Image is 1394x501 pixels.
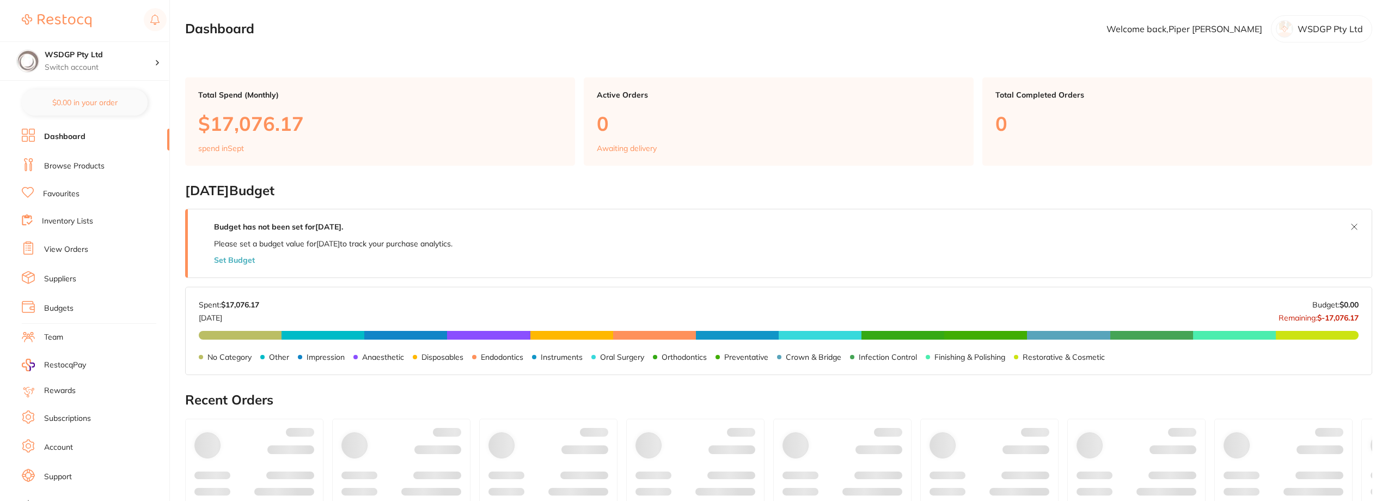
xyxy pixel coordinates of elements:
[44,131,85,142] a: Dashboard
[1279,309,1359,322] p: Remaining:
[185,77,575,166] a: Total Spend (Monthly)$17,076.17spend inSept
[214,239,453,248] p: Please set a budget value for [DATE] to track your purchase analytics.
[44,244,88,255] a: View Orders
[198,112,562,135] p: $17,076.17
[43,189,80,200] a: Favourites
[185,21,254,37] h2: Dashboard
[44,413,91,424] a: Subscriptions
[44,332,63,343] a: Team
[597,144,657,153] p: Awaiting delivery
[22,359,35,371] img: RestocqPay
[42,216,93,227] a: Inventory Lists
[1312,300,1359,309] p: Budget:
[724,353,768,361] p: Preventative
[44,274,76,285] a: Suppliers
[1023,353,1105,361] p: Restorative & Cosmetic
[786,353,841,361] p: Crown & Bridge
[214,222,343,232] strong: Budget has not been set for [DATE] .
[17,50,39,72] img: WSDGP Pty Ltd
[1317,313,1359,323] strong: $-17,076.17
[199,300,259,309] p: Spent:
[207,353,252,361] p: No Category
[584,77,974,166] a: Active Orders0Awaiting delivery
[44,442,73,453] a: Account
[269,353,289,361] p: Other
[1106,24,1262,34] p: Welcome back, Piper [PERSON_NAME]
[45,50,155,61] h4: WSDGP Pty Ltd
[44,161,105,172] a: Browse Products
[934,353,1005,361] p: Finishing & Polishing
[45,62,155,73] p: Switch account
[600,353,644,361] p: Oral Surgery
[44,360,86,371] span: RestocqPay
[214,256,255,264] button: Set Budget
[597,90,961,99] p: Active Orders
[221,300,259,310] strong: $17,076.17
[199,309,259,322] p: [DATE]
[44,385,76,396] a: Rewards
[44,303,74,314] a: Budgets
[1298,24,1363,34] p: WSDGP Pty Ltd
[1340,300,1359,310] strong: $0.00
[362,353,404,361] p: Anaesthetic
[662,353,707,361] p: Orthodontics
[995,112,1359,135] p: 0
[44,472,72,482] a: Support
[198,144,244,153] p: spend in Sept
[421,353,463,361] p: Disposables
[185,393,1372,408] h2: Recent Orders
[307,353,345,361] p: Impression
[22,89,148,116] button: $0.00 in your order
[859,353,917,361] p: Infection Control
[597,112,961,135] p: 0
[481,353,523,361] p: Endodontics
[22,8,91,33] a: Restocq Logo
[982,77,1372,166] a: Total Completed Orders0
[541,353,583,361] p: Instruments
[22,14,91,27] img: Restocq Logo
[198,90,562,99] p: Total Spend (Monthly)
[22,359,86,371] a: RestocqPay
[185,183,1372,198] h2: [DATE] Budget
[995,90,1359,99] p: Total Completed Orders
